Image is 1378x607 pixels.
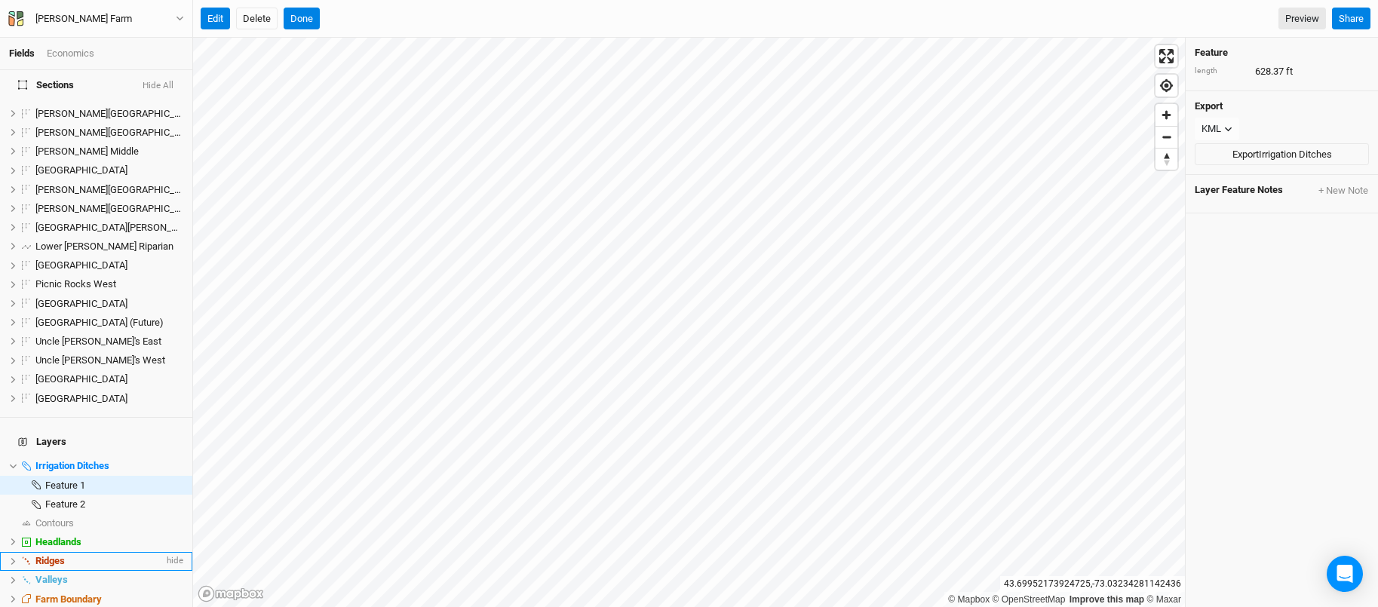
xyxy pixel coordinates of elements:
span: Valleys [35,574,68,585]
div: Feature 1 [45,480,183,492]
div: Cadwell Farm [35,11,132,26]
div: Headlands [35,536,183,548]
span: [GEOGRAPHIC_DATA] [35,164,127,176]
span: Uncle [PERSON_NAME]'s East [35,336,161,347]
button: Zoom in [1155,104,1177,126]
div: Bogue Field East [35,108,183,120]
div: Farm Boundary [35,593,183,605]
span: Sections [18,79,74,91]
span: [PERSON_NAME] Middle [35,146,139,157]
div: Irrigation Ditches [35,460,183,472]
a: Mapbox logo [198,585,264,602]
div: Picnic Rocks East [35,259,183,271]
h4: Export [1195,100,1369,112]
a: Fields [9,48,35,59]
span: Picnic Rocks West [35,278,116,290]
span: Irrigation Ditches [35,460,109,471]
div: Upper South Pasture [35,373,183,385]
div: Island Field [35,164,183,176]
button: Reset bearing to north [1155,148,1177,170]
span: Contours [35,517,74,529]
span: [GEOGRAPHIC_DATA] (Future) [35,317,164,328]
span: Lower [PERSON_NAME] Riparian [35,241,173,252]
span: Headlands [35,536,81,547]
div: Economics [47,47,94,60]
span: Feature 2 [45,498,85,510]
div: Knoll Field South [35,203,183,215]
div: Open Intercom Messenger [1327,556,1363,592]
span: Layer Feature Notes [1195,184,1283,198]
button: Hide All [142,81,174,91]
button: ExportIrrigation Ditches [1195,143,1369,166]
div: Feature 2 [45,498,183,510]
span: Feature 1 [45,480,85,491]
div: Knoll Field North [35,184,183,196]
span: [GEOGRAPHIC_DATA] [35,298,127,309]
div: Contours [35,517,183,529]
button: Done [284,8,320,30]
div: Picnic Rocks West [35,278,183,290]
span: [PERSON_NAME][GEOGRAPHIC_DATA] [35,127,200,138]
h4: Feature [1195,47,1369,59]
span: [PERSON_NAME][GEOGRAPHIC_DATA] [35,108,200,119]
div: length [1195,66,1248,77]
button: Delete [236,8,278,30]
button: KML [1195,118,1239,140]
div: [PERSON_NAME] Farm [35,11,132,26]
span: [PERSON_NAME][GEOGRAPHIC_DATA] [35,203,200,214]
div: Bogue Field West [35,127,183,139]
span: Farm Boundary [35,593,102,605]
span: Ridges [35,555,65,566]
span: [GEOGRAPHIC_DATA][PERSON_NAME] [35,222,200,233]
button: [PERSON_NAME] Farm [8,11,185,27]
button: Share [1332,8,1370,30]
div: 628.37 [1195,65,1369,78]
a: OpenStreetMap [993,594,1066,605]
div: Uncle Dan's West [35,354,183,366]
span: hide [164,552,183,571]
div: Valleys [35,574,183,586]
canvas: Map [193,38,1185,607]
button: Zoom out [1155,126,1177,148]
div: South West Field (Future) [35,317,183,329]
span: [GEOGRAPHIC_DATA] [35,259,127,271]
span: Zoom out [1155,127,1177,148]
div: Ridges [35,555,164,567]
span: Uncle [PERSON_NAME]'s West [35,354,165,366]
div: KML [1202,121,1221,136]
span: [GEOGRAPHIC_DATA] [35,393,127,404]
button: + New Note [1318,184,1369,198]
span: Reset bearing to north [1155,149,1177,170]
span: ft [1286,65,1293,78]
div: Uncle Dan's East [35,336,183,348]
button: Enter fullscreen [1155,45,1177,67]
h4: Layers [9,427,183,457]
button: Edit [201,8,230,30]
div: South West Field [35,298,183,310]
a: Preview [1278,8,1326,30]
div: 43.69952173924725 , -73.03234281142436 [1000,576,1185,592]
a: Mapbox [948,594,990,605]
div: West Field [35,393,183,405]
span: [GEOGRAPHIC_DATA] [35,373,127,385]
span: [PERSON_NAME][GEOGRAPHIC_DATA] [35,184,200,195]
div: Bogue Middle [35,146,183,158]
a: Maxar [1146,594,1181,605]
a: Improve this map [1070,594,1144,605]
button: Find my location [1155,75,1177,97]
div: Lower Bogue Riparian [35,241,183,253]
div: Lower Bogue Field [35,222,183,234]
